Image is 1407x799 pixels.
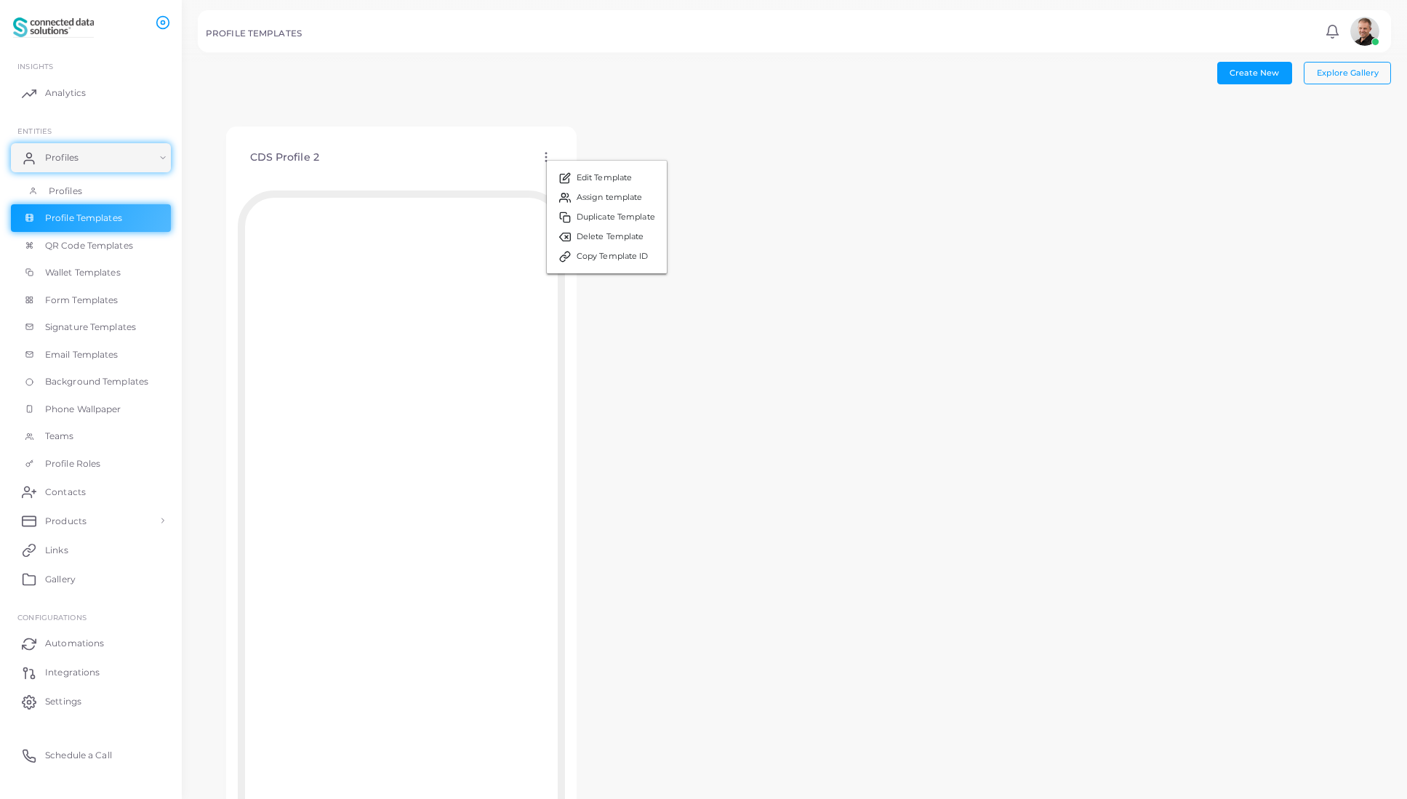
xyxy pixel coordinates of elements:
span: Assign template [577,192,643,204]
a: Gallery [11,564,171,593]
span: Profile Roles [45,457,100,470]
span: Explore Gallery [1317,68,1379,78]
a: Products [11,506,171,535]
a: Schedule a Call [11,741,171,770]
a: Email Templates [11,341,171,369]
span: Edit Template [577,172,632,184]
span: Integrations [45,666,100,679]
span: Automations [45,637,104,650]
a: Profiles [11,143,171,172]
a: avatar [1346,17,1383,46]
span: Analytics [45,87,86,100]
button: Create New [1217,62,1292,84]
span: Teams [45,430,74,443]
img: avatar [1350,17,1379,46]
a: Automations [11,629,171,658]
h5: PROFILE TEMPLATES [206,28,302,39]
span: ENTITIES [17,127,52,135]
span: Products [45,515,87,528]
span: Form Templates [45,294,119,307]
a: Wallet Templates [11,259,171,286]
a: Signature Templates [11,313,171,341]
span: Configurations [17,613,87,622]
span: Signature Templates [45,321,136,334]
span: Delete Template [577,231,644,243]
span: Profile Templates [45,212,122,225]
span: Create New [1230,68,1279,78]
span: Profiles [49,185,82,198]
a: Profile Roles [11,450,171,478]
a: Background Templates [11,368,171,396]
span: Schedule a Call [45,749,112,762]
a: Analytics [11,79,171,108]
span: QR Code Templates [45,239,133,252]
span: Email Templates [45,348,119,361]
a: Integrations [11,658,171,687]
span: Duplicate Template [577,212,655,223]
span: Gallery [45,573,76,586]
a: Teams [11,422,171,450]
span: Links [45,544,68,557]
a: Profiles [11,177,171,205]
span: Copy Template ID [577,251,649,262]
span: Contacts [45,486,86,499]
a: Links [11,535,171,564]
a: Settings [11,687,171,716]
a: Profile Templates [11,204,171,232]
a: Contacts [11,477,171,506]
span: Background Templates [45,375,148,388]
span: Profiles [45,151,79,164]
button: Explore Gallery [1304,62,1391,84]
img: logo [13,14,94,41]
a: QR Code Templates [11,232,171,260]
a: Form Templates [11,286,171,314]
span: INSIGHTS [17,62,53,71]
span: Phone Wallpaper [45,403,121,416]
span: Wallet Templates [45,266,121,279]
span: Settings [45,695,81,708]
a: Phone Wallpaper [11,396,171,423]
h4: CDS Profile 2 [250,151,319,164]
